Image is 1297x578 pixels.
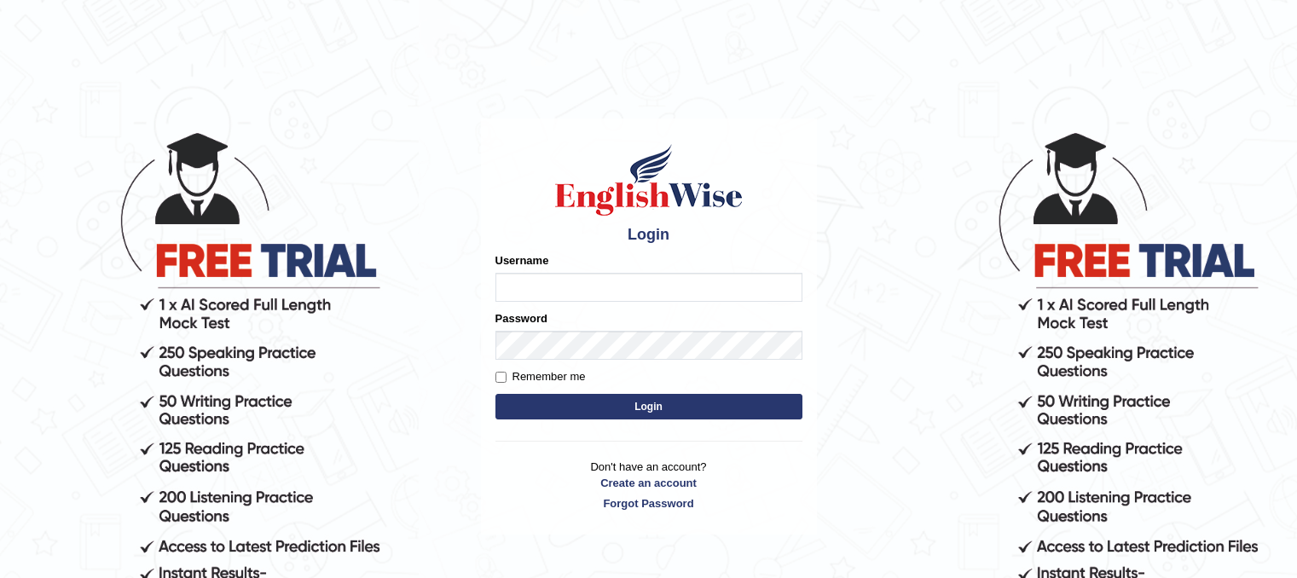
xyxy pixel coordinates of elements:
label: Username [495,252,549,269]
input: Remember me [495,372,507,383]
a: Create an account [495,475,802,491]
label: Remember me [495,368,586,385]
p: Don't have an account? [495,459,802,512]
img: Logo of English Wise sign in for intelligent practice with AI [552,142,746,218]
h4: Login [495,227,802,244]
button: Login [495,394,802,419]
label: Password [495,310,547,327]
a: Forgot Password [495,495,802,512]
